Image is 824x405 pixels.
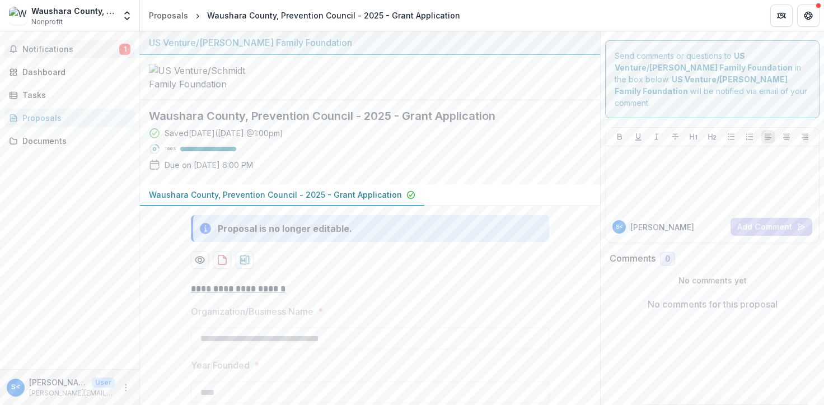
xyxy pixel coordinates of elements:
button: Underline [631,130,645,143]
button: Align Left [761,130,775,143]
button: Partners [770,4,793,27]
strong: US Venture/[PERSON_NAME] Family Foundation [615,75,788,96]
p: [PERSON_NAME] [630,221,694,233]
button: Get Help [797,4,820,27]
button: Notifications1 [4,40,135,58]
img: Waushara County, Prevention Council [9,7,27,25]
p: [PERSON_NAME][EMAIL_ADDRESS][PERSON_NAME][DOMAIN_NAME] [29,388,115,398]
div: Proposals [22,112,126,124]
p: Year Founded [191,359,250,372]
span: Nonprofit [31,17,63,27]
a: Proposals [4,109,135,127]
button: Align Center [780,130,793,143]
button: Align Right [798,130,812,143]
button: Ordered List [743,130,756,143]
div: Proposal is no longer editable. [218,222,352,235]
p: No comments for this proposal [648,297,778,311]
button: download-proposal [236,251,254,269]
div: Waushara County, Prevention Council [31,5,115,17]
a: Tasks [4,86,135,104]
button: Italicize [650,130,663,143]
button: Open entity switcher [119,4,135,27]
span: 0 [665,254,670,264]
span: Notifications [22,45,119,54]
span: 1 [119,44,130,55]
h2: Waushara County, Prevention Council - 2025 - Grant Application [149,109,573,123]
div: Stacy Darga <stacia.darga@wausharacountywi.gov> [11,384,20,391]
div: US Venture/[PERSON_NAME] Family Foundation [149,36,591,49]
a: Documents [4,132,135,150]
button: More [119,381,133,394]
button: Preview 9a850c85-a7df-431f-87e3-a34ab9e746e6-0.pdf [191,251,209,269]
p: 100 % [165,145,176,153]
div: Stacy Darga <stacia.darga@wausharacountywi.gov> [616,224,623,230]
a: Proposals [144,7,193,24]
img: US Venture/Schmidt Family Foundation [149,64,261,91]
button: Heading 1 [687,130,700,143]
nav: breadcrumb [144,7,465,24]
button: Bullet List [724,130,738,143]
button: Heading 2 [705,130,719,143]
div: Send comments or questions to in the box below. will be notified via email of your comment. [605,40,820,118]
div: Dashboard [22,66,126,78]
h2: Comments [610,253,656,264]
div: Saved [DATE] ( [DATE] @ 1:00pm ) [165,127,283,139]
a: Dashboard [4,63,135,81]
button: Add Comment [731,218,812,236]
div: Waushara County, Prevention Council - 2025 - Grant Application [207,10,460,21]
button: Bold [613,130,626,143]
button: download-proposal [213,251,231,269]
p: Due on [DATE] 6:00 PM [165,159,253,171]
p: [PERSON_NAME] <[PERSON_NAME][EMAIL_ADDRESS][PERSON_NAME][DOMAIN_NAME]> [29,376,87,388]
div: Documents [22,135,126,147]
p: Waushara County, Prevention Council - 2025 - Grant Application [149,189,402,201]
p: User [92,378,115,388]
p: Organization/Business Name [191,305,313,318]
div: Tasks [22,89,126,101]
button: Strike [668,130,682,143]
p: No comments yet [610,274,815,286]
div: Proposals [149,10,188,21]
